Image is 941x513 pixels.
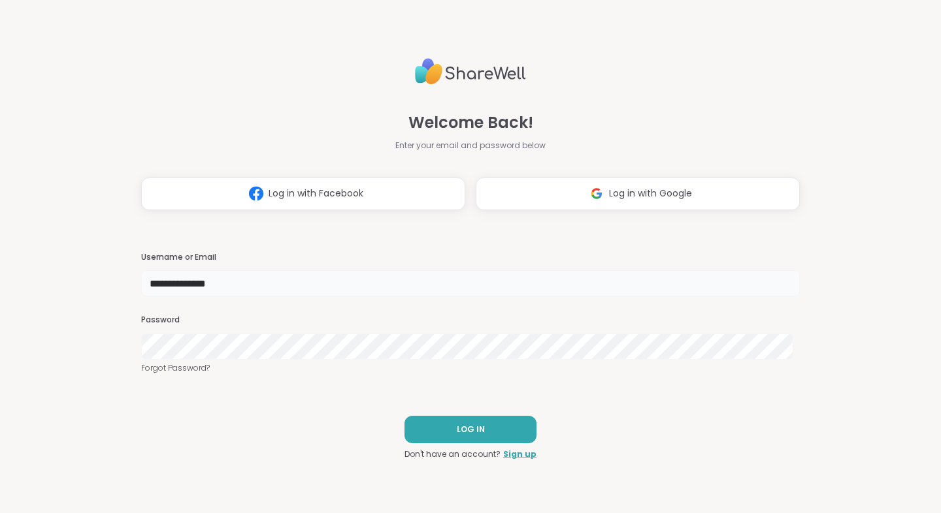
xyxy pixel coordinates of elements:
[269,187,363,200] span: Log in with Facebook
[244,181,269,206] img: ShareWell Logomark
[141,252,800,263] h3: Username or Email
[415,53,526,90] img: ShareWell Logo
[141,362,800,374] a: Forgot Password?
[395,140,546,151] span: Enter your email and password below
[503,448,537,460] a: Sign up
[408,111,533,134] span: Welcome Back!
[584,181,609,206] img: ShareWell Logomark
[457,424,485,435] span: LOG IN
[609,187,692,200] span: Log in with Google
[404,448,501,460] span: Don't have an account?
[404,416,537,443] button: LOG IN
[476,178,800,210] button: Log in with Google
[141,315,800,326] h3: Password
[141,178,465,210] button: Log in with Facebook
